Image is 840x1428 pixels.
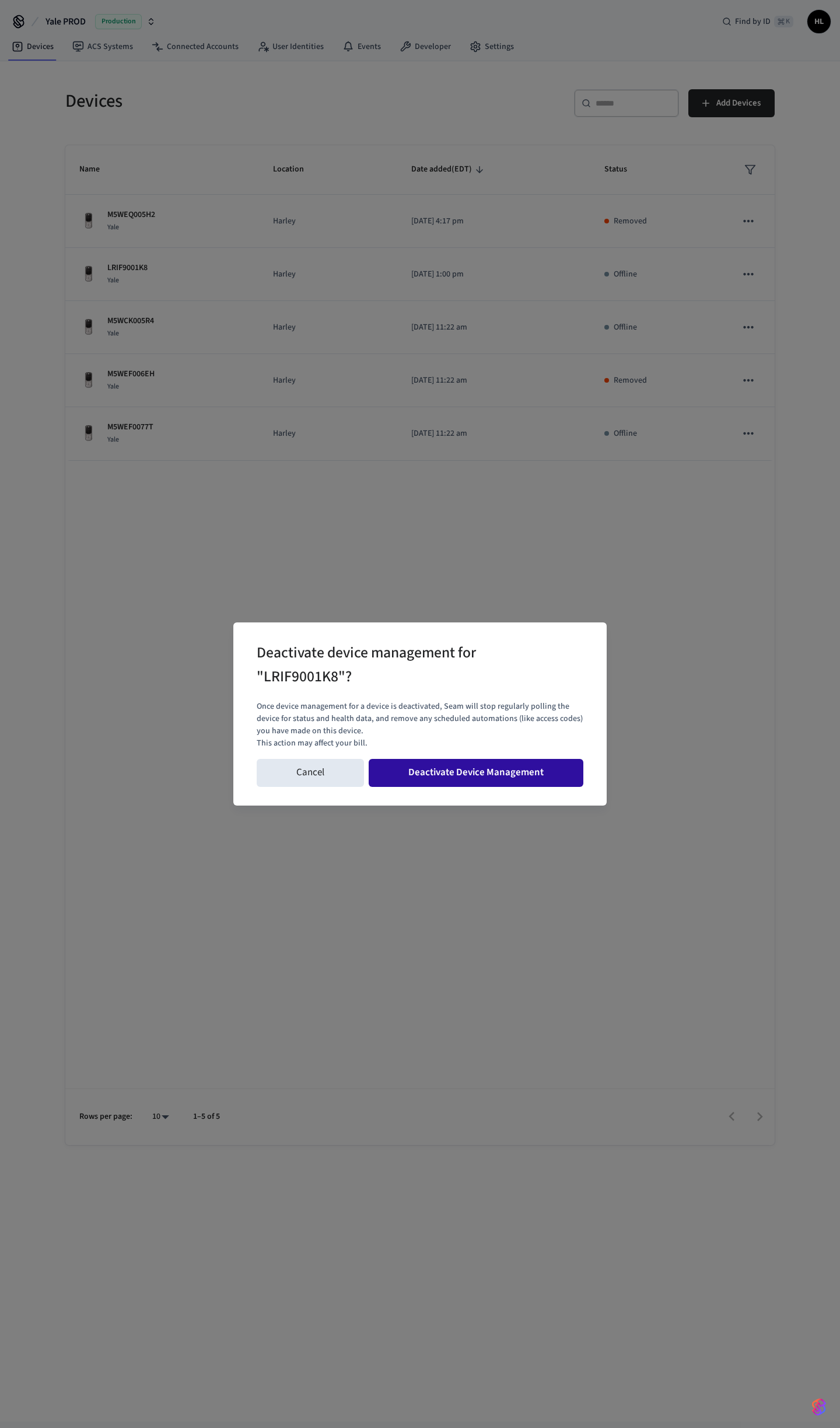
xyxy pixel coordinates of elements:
[369,759,583,787] button: Deactivate Device Management
[812,1398,826,1416] img: SeamLogoGradient.69752ec5.svg
[257,759,364,787] button: Cancel
[257,636,551,696] h2: Deactivate device management for "LRIF9001K8"?
[257,737,583,750] p: This action may affect your bill.
[257,701,583,737] p: Once device management for a device is deactivated, Seam will stop regularly polling the device f...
